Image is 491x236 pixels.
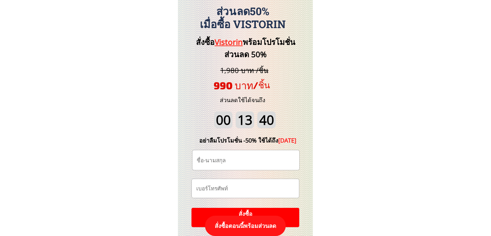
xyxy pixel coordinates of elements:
[194,179,296,198] input: เบอร์โทรศัพท์
[195,150,297,170] input: ชื่อ-นามสกุล
[205,216,286,236] p: สั่งซื้อตอนนี้พร้อมส่วนลด
[191,208,300,227] p: สั่งซื้อ พร้อมรับข้อเสนอพิเศษ
[220,65,268,75] span: 1,980 บาท /ชิ้น
[185,36,306,61] h3: สั่งซื้อ พร้อมโปรโมชั่นส่วนลด 50%
[278,136,296,144] span: [DATE]
[215,37,243,47] span: Vistorin
[211,95,274,105] h3: ส่วนลดใช้ได้จนถึง
[253,80,270,90] span: /ชิ้น
[214,79,253,91] span: 990 บาท
[189,136,306,145] div: อย่าลืมโปรโมชั่น -50% ใช้ได้ถึง
[174,5,311,30] h3: ส่วนลด50% เมื่อซื้อ Vistorin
